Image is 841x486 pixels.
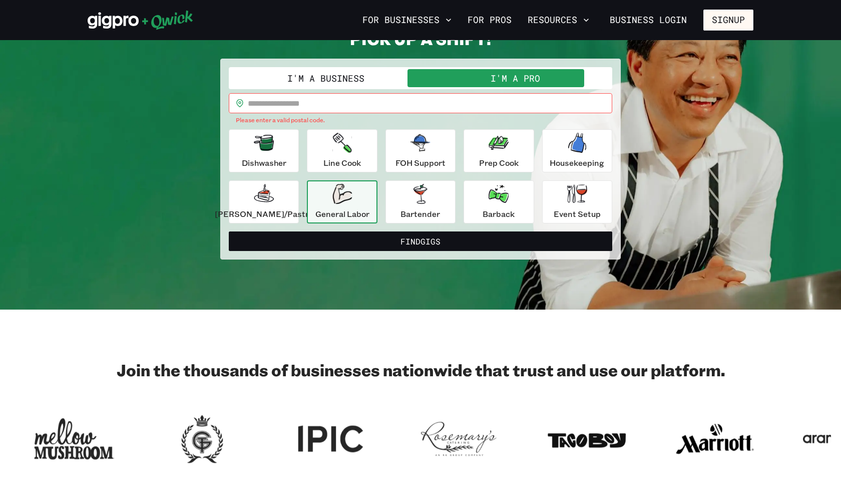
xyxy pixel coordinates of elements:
img: Logo for Georgian Terrace [162,412,242,466]
button: I'm a Business [231,69,420,87]
p: Line Cook [323,157,361,169]
button: I'm a Pro [420,69,610,87]
img: Logo for Marriott [675,412,755,466]
img: Logo for Taco Boy [547,412,627,466]
p: General Labor [315,208,369,220]
button: [PERSON_NAME]/Pastry [229,180,299,223]
button: Bartender [385,180,456,223]
p: Bartender [400,208,440,220]
p: Event Setup [554,208,601,220]
button: Event Setup [542,180,612,223]
button: Resources [524,12,593,29]
button: General Labor [307,180,377,223]
img: Logo for Rosemary's Catering [418,412,499,466]
button: FOH Support [385,129,456,172]
p: FOH Support [395,157,446,169]
p: [PERSON_NAME]/Pastry [215,208,313,220]
button: Signup [703,10,753,31]
p: Housekeeping [550,157,604,169]
button: Barback [464,180,534,223]
a: For Pros [464,12,516,29]
h2: PICK UP A SHIFT! [220,29,621,49]
img: Logo for Mellow Mushroom [34,412,114,466]
button: Line Cook [307,129,377,172]
p: Prep Cook [479,157,519,169]
h2: Join the thousands of businesses nationwide that trust and use our platform. [88,360,753,380]
p: Barback [483,208,515,220]
img: Logo for IPIC [290,412,370,466]
p: Dishwasher [242,157,286,169]
p: Please enter a valid postal code. [236,115,605,125]
a: Business Login [601,10,695,31]
button: Prep Cook [464,129,534,172]
button: Housekeeping [542,129,612,172]
button: FindGigs [229,231,612,252]
button: Dishwasher [229,129,299,172]
button: For Businesses [358,12,456,29]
